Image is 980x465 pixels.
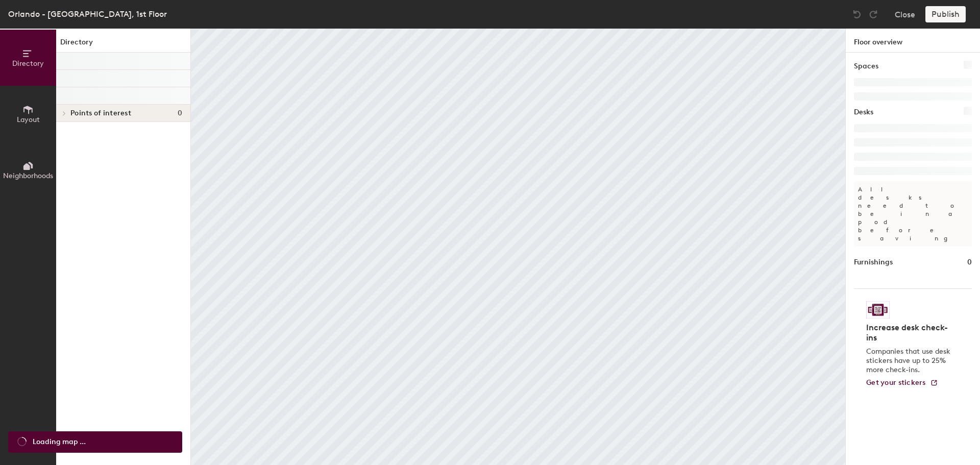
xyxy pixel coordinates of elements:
p: Companies that use desk stickers have up to 25% more check-ins. [866,347,953,375]
div: Orlando - [GEOGRAPHIC_DATA], 1st Floor [8,8,167,20]
img: Redo [868,9,878,19]
h1: Spaces [854,61,878,72]
a: Get your stickers [866,379,938,387]
span: Neighborhoods [3,172,53,180]
span: Loading map ... [33,436,86,448]
h1: Directory [56,37,190,53]
h1: Floor overview [846,29,980,53]
h4: Increase desk check-ins [866,323,953,343]
button: Close [895,6,915,22]
span: Points of interest [70,109,131,117]
span: Get your stickers [866,378,926,387]
h1: Desks [854,107,873,118]
span: 0 [178,109,182,117]
img: Sticker logo [866,301,890,319]
p: All desks need to be in a pod before saving [854,181,972,247]
img: Undo [852,9,862,19]
span: Directory [12,59,44,68]
h1: Furnishings [854,257,893,268]
span: Layout [17,115,40,124]
h1: 0 [967,257,972,268]
canvas: Map [191,29,845,465]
